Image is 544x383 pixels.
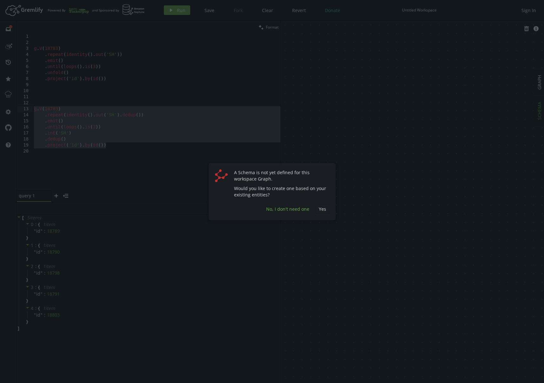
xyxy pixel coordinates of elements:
[234,185,329,198] p: Would you like to create one based on your existing entities?
[319,206,326,212] span: Yes
[266,206,309,212] span: No, I don't need one
[316,204,329,214] button: Yes
[263,204,312,214] button: No, I don't need one
[234,169,329,182] p: A Schema is not yet defined for this workspace Graph.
